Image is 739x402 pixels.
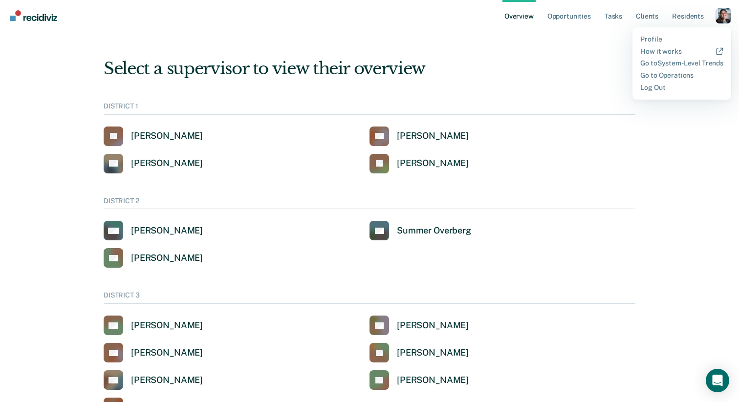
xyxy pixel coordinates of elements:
[397,225,471,236] div: Summer Overberg
[369,154,469,173] a: [PERSON_NAME]
[397,158,469,169] div: [PERSON_NAME]
[397,347,469,359] div: [PERSON_NAME]
[104,154,203,173] a: [PERSON_NAME]
[640,59,723,67] a: Go to System-Level Trends
[131,130,203,142] div: [PERSON_NAME]
[104,127,203,146] a: [PERSON_NAME]
[104,316,203,335] a: [PERSON_NAME]
[716,8,731,23] button: Profile dropdown button
[131,158,203,169] div: [PERSON_NAME]
[369,127,469,146] a: [PERSON_NAME]
[104,343,203,362] a: [PERSON_NAME]
[369,316,469,335] a: [PERSON_NAME]
[104,248,203,268] a: [PERSON_NAME]
[131,320,203,331] div: [PERSON_NAME]
[397,320,469,331] div: [PERSON_NAME]
[397,375,469,386] div: [PERSON_NAME]
[397,130,469,142] div: [PERSON_NAME]
[104,102,635,115] div: DISTRICT 1
[706,369,729,392] div: Open Intercom Messenger
[104,291,635,304] div: DISTRICT 3
[640,71,723,80] a: Go to Operations
[104,370,203,390] a: [PERSON_NAME]
[369,343,469,362] a: [PERSON_NAME]
[10,10,57,21] img: Recidiviz
[640,47,723,56] a: How it works
[369,221,471,240] a: Summer Overberg
[131,375,203,386] div: [PERSON_NAME]
[131,347,203,359] div: [PERSON_NAME]
[640,35,723,43] a: Profile
[131,253,203,264] div: [PERSON_NAME]
[104,221,203,240] a: [PERSON_NAME]
[640,84,723,92] a: Log Out
[131,225,203,236] div: [PERSON_NAME]
[104,59,635,79] div: Select a supervisor to view their overview
[104,197,635,210] div: DISTRICT 2
[369,370,469,390] a: [PERSON_NAME]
